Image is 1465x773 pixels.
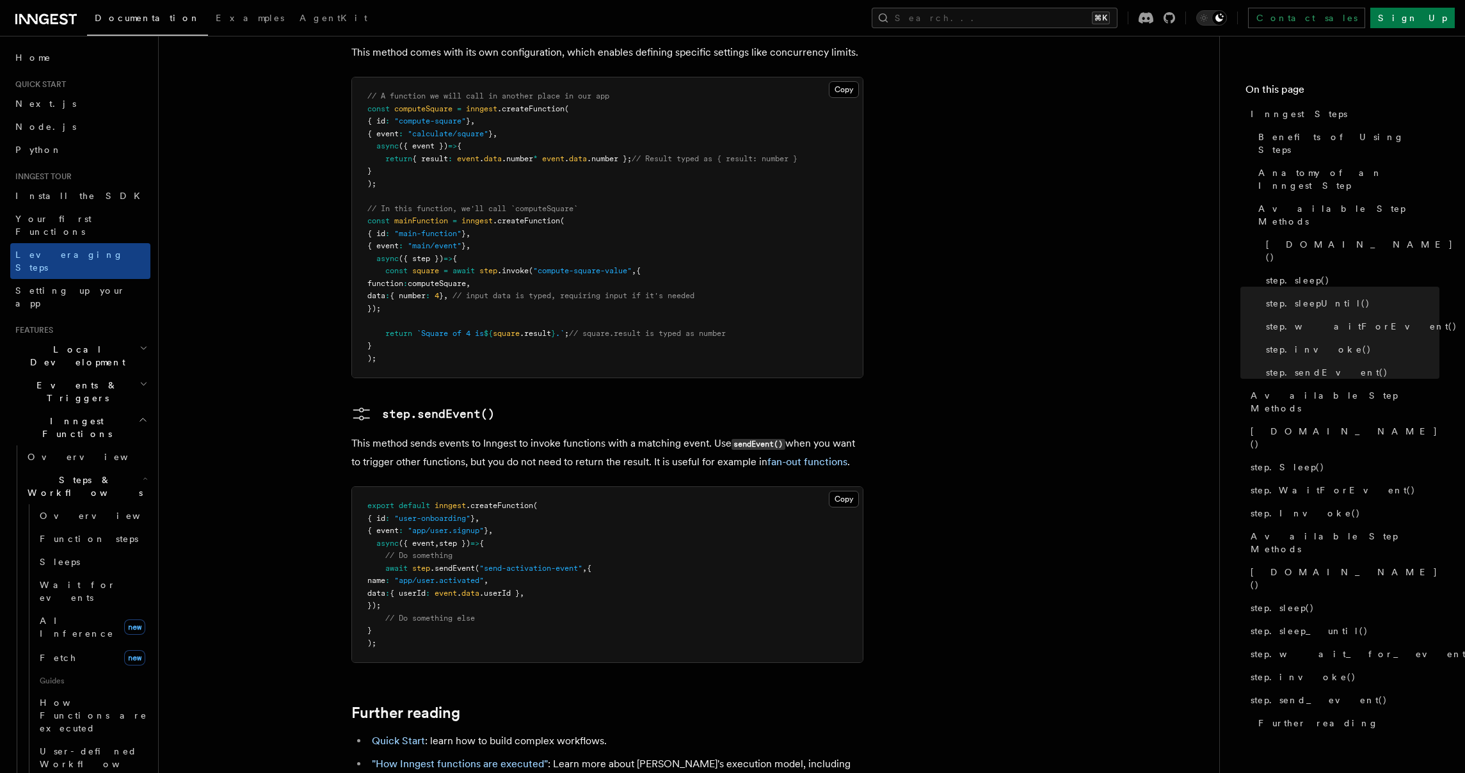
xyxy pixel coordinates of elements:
[385,514,390,523] span: :
[385,576,390,585] span: :
[1251,484,1416,497] span: step.WaitForEvent()
[461,589,479,598] span: data
[582,564,587,573] span: ,
[35,645,150,671] a: Fetchnew
[587,564,591,573] span: {
[10,279,150,315] a: Setting up your app
[40,580,116,603] span: Wait for events
[1251,108,1347,120] span: Inngest Steps
[40,616,114,639] span: AI Inference
[408,526,484,535] span: "app/user.signup"
[479,589,520,598] span: .userId }
[28,452,159,462] span: Overview
[15,285,125,308] span: Setting up your app
[1245,619,1439,642] a: step.sleep_until()
[22,468,150,504] button: Steps & Workflows
[1245,456,1439,479] a: step.Sleep()
[367,216,390,225] span: const
[399,241,403,250] span: :
[470,116,475,125] span: ,
[1245,561,1439,596] a: [DOMAIN_NAME]()
[40,653,77,663] span: Fetch
[466,229,470,238] span: ,
[87,4,208,36] a: Documentation
[40,534,138,544] span: Function steps
[1253,197,1439,233] a: Available Step Methods
[872,8,1117,28] button: Search...⌘K
[457,141,461,150] span: {
[636,266,641,275] span: {
[399,539,435,548] span: ({ event
[376,141,399,150] span: async
[124,650,145,665] span: new
[403,279,408,288] span: :
[408,129,488,138] span: "calculate/square"
[10,115,150,138] a: Node.js
[10,207,150,243] a: Your first Functions
[470,514,475,523] span: }
[10,374,150,410] button: Events & Triggers
[461,216,493,225] span: inngest
[367,639,376,648] span: );
[394,116,466,125] span: "compute-square"
[1251,625,1368,637] span: step.sleep_until()
[40,511,172,521] span: Overview
[1258,717,1379,729] span: Further reading
[1245,665,1439,689] a: step.invoke()
[829,491,859,507] button: Copy
[367,304,381,313] span: });
[542,154,564,163] span: event
[15,250,124,273] span: Leveraging Steps
[15,99,76,109] span: Next.js
[22,445,150,468] a: Overview
[1261,233,1439,269] a: [DOMAIN_NAME]()
[479,154,484,163] span: .
[1245,642,1439,665] a: step.wait_for_event()
[452,291,694,300] span: // input data is typed, requiring input if it's needed
[394,104,452,113] span: computeSquare
[10,338,150,374] button: Local Development
[484,526,488,535] span: }
[488,526,493,535] span: ,
[1245,420,1439,456] a: [DOMAIN_NAME]()
[439,291,444,300] span: }
[444,266,448,275] span: =
[587,154,632,163] span: .number };
[382,405,495,423] pre: step.sendEvent()
[35,527,150,550] a: Function steps
[367,179,376,188] span: );
[351,434,863,471] p: This method sends events to Inngest to invoke functions with a matching event. Use when you want ...
[390,589,426,598] span: { userId
[376,539,399,548] span: async
[376,254,399,263] span: async
[292,4,375,35] a: AgentKit
[1266,343,1372,356] span: step.invoke()
[351,404,495,424] a: step.sendEvent()
[484,329,493,338] span: ${
[479,564,582,573] span: "send-activation-event"
[351,704,460,722] a: Further reading
[466,501,533,510] span: .createFunction
[461,229,466,238] span: }
[466,116,470,125] span: }
[1245,479,1439,502] a: step.WaitForEvent()
[452,266,475,275] span: await
[1253,161,1439,197] a: Anatomy of an Inngest Step
[497,104,564,113] span: .createFunction
[15,191,148,201] span: Install the SDK
[632,266,636,275] span: ,
[1266,238,1453,264] span: [DOMAIN_NAME]()
[493,329,520,338] span: square
[367,601,381,610] span: });
[1261,292,1439,315] a: step.sleepUntil()
[15,51,51,64] span: Home
[461,241,466,250] span: }
[435,589,457,598] span: event
[1258,131,1439,156] span: Benefits of Using Steps
[1251,425,1439,450] span: [DOMAIN_NAME]()
[10,138,150,161] a: Python
[1253,125,1439,161] a: Benefits of Using Steps
[412,266,439,275] span: square
[475,564,479,573] span: (
[439,539,470,548] span: step })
